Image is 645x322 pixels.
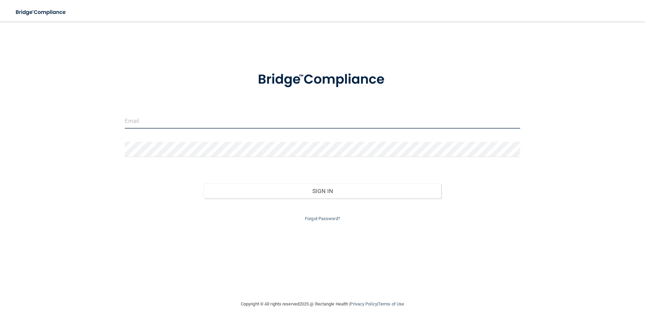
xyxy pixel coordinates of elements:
[204,184,441,198] button: Sign In
[10,5,72,19] img: bridge_compliance_login_screen.278c3ca4.svg
[125,113,521,129] input: Email
[244,62,401,97] img: bridge_compliance_login_screen.278c3ca4.svg
[305,216,340,221] a: Forgot Password?
[528,274,637,301] iframe: Drift Widget Chat Controller
[350,301,377,306] a: Privacy Policy
[199,293,446,315] div: Copyright © All rights reserved 2025 @ Rectangle Health | |
[378,301,404,306] a: Terms of Use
